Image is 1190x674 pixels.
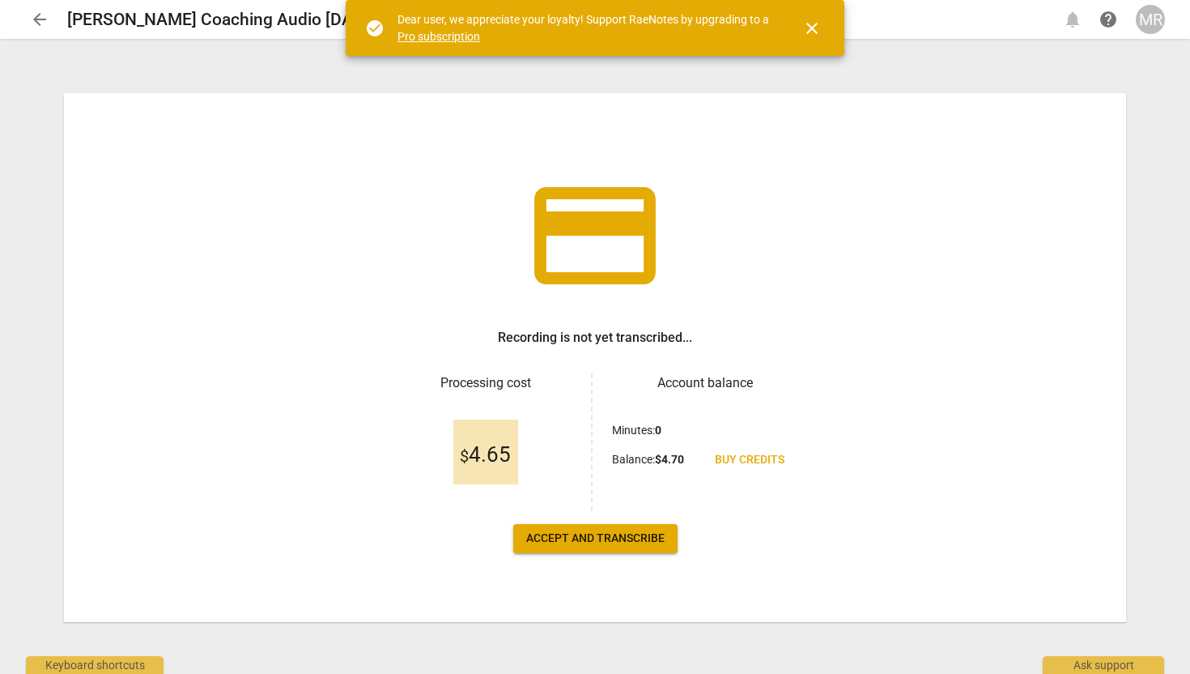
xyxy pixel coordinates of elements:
span: credit_card [522,163,668,309]
p: Minutes : [612,422,661,439]
span: close [802,19,822,38]
a: Pro subscription [397,30,480,43]
h2: [PERSON_NAME] Coaching Audio [DATE] [67,10,377,30]
span: Accept and transcribe [526,531,665,547]
a: Help [1094,5,1123,34]
div: Ask support [1043,656,1164,674]
h3: Account balance [612,373,797,393]
b: $ 4.70 [655,453,684,466]
div: Keyboard shortcuts [26,656,164,674]
p: Balance : [612,451,684,468]
h3: Processing cost [393,373,578,393]
button: MR [1136,5,1165,34]
span: $ [460,446,469,466]
b: 0 [655,424,661,437]
a: Buy credits [702,446,797,475]
h3: Recording is not yet transcribed... [498,328,692,348]
span: help [1099,10,1118,29]
span: 4.65 [460,443,511,467]
span: Buy credits [715,452,784,468]
span: arrow_back [30,10,49,29]
button: Close [793,9,831,48]
button: Accept and transcribe [513,524,678,553]
div: Dear user, we appreciate your loyalty! Support RaeNotes by upgrading to a [397,11,773,45]
span: check_circle [365,19,385,38]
